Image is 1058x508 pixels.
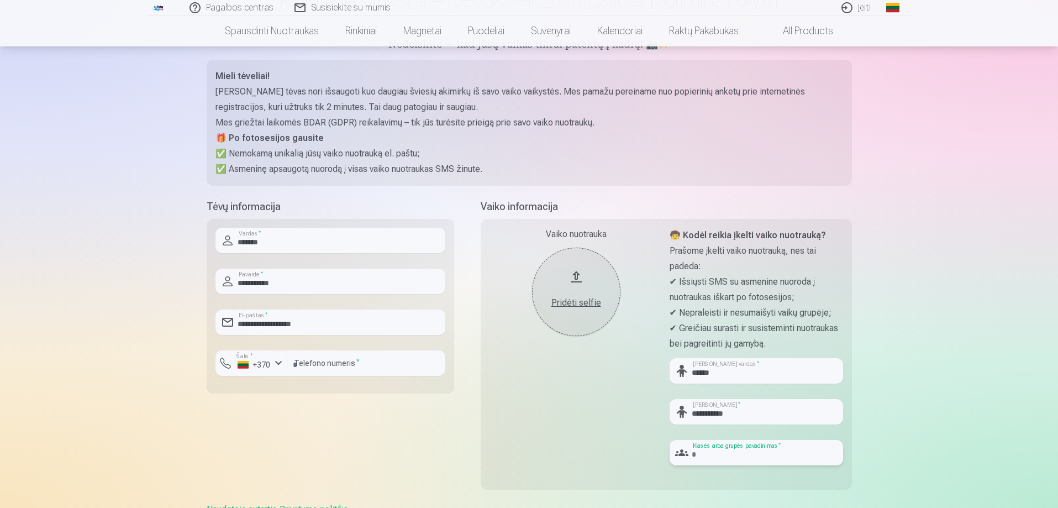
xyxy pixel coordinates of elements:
p: ✅ Asmeninę apsaugotą nuorodą į visas vaiko nuotraukas SMS žinute. [215,161,843,177]
p: ✔ Greičiau surasti ir susisteminti nuotraukas bei pagreitinti jų gamybą. [670,321,843,352]
a: Kalendoriai [584,15,656,46]
a: Puodeliai [455,15,518,46]
a: Raktų pakabukas [656,15,752,46]
p: Mes griežtai laikomės BDAR (GDPR) reikalavimų – tik jūs turėsite prieigą prie savo vaiko nuotraukų. [215,115,843,130]
h5: Vaiko informacija [481,199,852,214]
button: Šalis*+370 [215,350,287,376]
strong: 🧒 Kodėl reikia įkelti vaiko nuotrauką? [670,230,826,240]
div: Pridėti selfie [543,296,609,310]
div: +370 [238,359,271,370]
a: Spausdinti nuotraukas [212,15,332,46]
p: ✔ Nepraleisti ir nesumaišyti vaikų grupėje; [670,305,843,321]
label: Šalis [233,352,256,360]
button: Pridėti selfie [532,248,620,336]
img: /fa2 [152,4,165,11]
h5: Tėvų informacija [207,199,454,214]
a: Suvenyrai [518,15,584,46]
p: ✔ Išsiųsti SMS su asmenine nuoroda į nuotraukas iškart po fotosesijos; [670,274,843,305]
a: Rinkiniai [332,15,390,46]
a: Magnetai [390,15,455,46]
p: ✅ Nemokamą unikalią jūsų vaiko nuotrauką el. paštu; [215,146,843,161]
a: All products [752,15,846,46]
div: Vaiko nuotrauka [489,228,663,241]
strong: Mieli tėveliai! [215,71,270,81]
p: [PERSON_NAME] tėvas nori išsaugoti kuo daugiau šviesių akimirkų iš savo vaiko vaikystės. Mes pama... [215,84,843,115]
p: Prašome įkelti vaiko nuotrauką, nes tai padeda: [670,243,843,274]
strong: 🎁 Po fotosesijos gausite [215,133,324,143]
